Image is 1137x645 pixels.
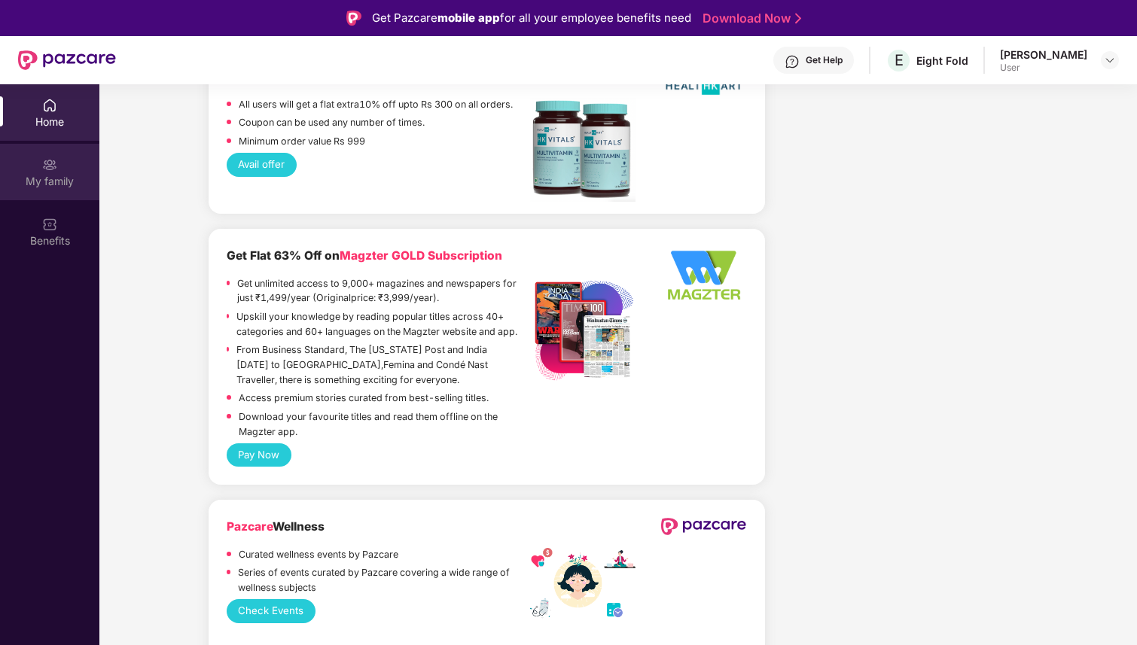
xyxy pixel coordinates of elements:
div: [PERSON_NAME] [1000,47,1087,62]
img: Listing%20Image%20-%20Option%201%20-%20Edited.png [530,277,636,382]
img: Stroke [795,11,801,26]
img: wellness_mobile.png [530,548,636,619]
button: Check Events [227,599,315,623]
p: Get unlimited access to 9,000+ magazines and newspapers for just ₹1,499/year (Originalprice: ₹3,9... [237,276,530,306]
img: svg+xml;base64,PHN2ZyBpZD0iSG9tZSIgeG1sbnM9Imh0dHA6Ly93d3cudzMub3JnLzIwMDAvc3ZnIiB3aWR0aD0iMjAiIG... [42,98,57,113]
img: newPazcareLogo.svg [660,518,747,535]
p: Curated wellness events by Pazcare [239,547,398,562]
span: Magzter GOLD Subscription [340,248,502,263]
b: Wellness [227,519,325,534]
button: Pay Now [227,443,291,467]
div: Get Pazcare for all your employee benefits need [372,9,691,27]
span: Pazcare [227,519,273,534]
p: From Business Standard, The [US_STATE] Post and India [DATE] to [GEOGRAPHIC_DATA],Femina and Cond... [236,342,531,387]
p: Series of events curated by Pazcare covering a wide range of wellness subjects [238,565,530,595]
div: User [1000,62,1087,74]
img: svg+xml;base64,PHN2ZyBpZD0iQmVuZWZpdHMiIHhtbG5zPSJodHRwOi8vd3d3LnczLm9yZy8yMDAwL3N2ZyIgd2lkdGg9Ij... [42,217,57,232]
p: Minimum order value Rs 999 [239,134,365,149]
p: Coupon can be used any number of times. [239,115,425,130]
img: svg+xml;base64,PHN2ZyBpZD0iRHJvcGRvd24tMzJ4MzIiIHhtbG5zPSJodHRwOi8vd3d3LnczLm9yZy8yMDAwL3N2ZyIgd2... [1104,54,1116,66]
span: E [895,51,904,69]
a: Download Now [703,11,797,26]
img: Logo [346,11,361,26]
div: Eight Fold [916,53,968,68]
img: svg+xml;base64,PHN2ZyBpZD0iSGVscC0zMngzMiIgeG1sbnM9Imh0dHA6Ly93d3cudzMub3JnLzIwMDAvc3ZnIiB3aWR0aD... [785,54,800,69]
button: Avail offer [227,153,297,177]
b: Get Flat 63% Off on [227,248,502,263]
img: svg+xml;base64,PHN2ZyB3aWR0aD0iMjAiIGhlaWdodD0iMjAiIHZpZXdCb3g9IjAgMCAyMCAyMCIgZmlsbD0ibm9uZSIgeG... [42,157,57,172]
strong: mobile app [437,11,500,25]
img: Screenshot%202022-11-18%20at%2012.17.25%20PM.png [530,98,636,202]
img: HealthKart-Logo-702x526.png [660,68,747,104]
p: Access premium stories curated from best-selling titles. [239,391,489,406]
p: All users will get a flat extra10% off upto Rs 300 on all orders. [239,97,513,112]
img: Logo%20-%20Option%202_340x220%20-%20Edited.png [660,247,747,303]
div: Get Help [806,54,843,66]
p: Download your favourite titles and read them offline on the Magzter app. [239,409,531,439]
p: Upskill your knowledge by reading popular titles across 40+ categories and 60+ languages on the M... [236,309,530,339]
img: New Pazcare Logo [18,50,116,70]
